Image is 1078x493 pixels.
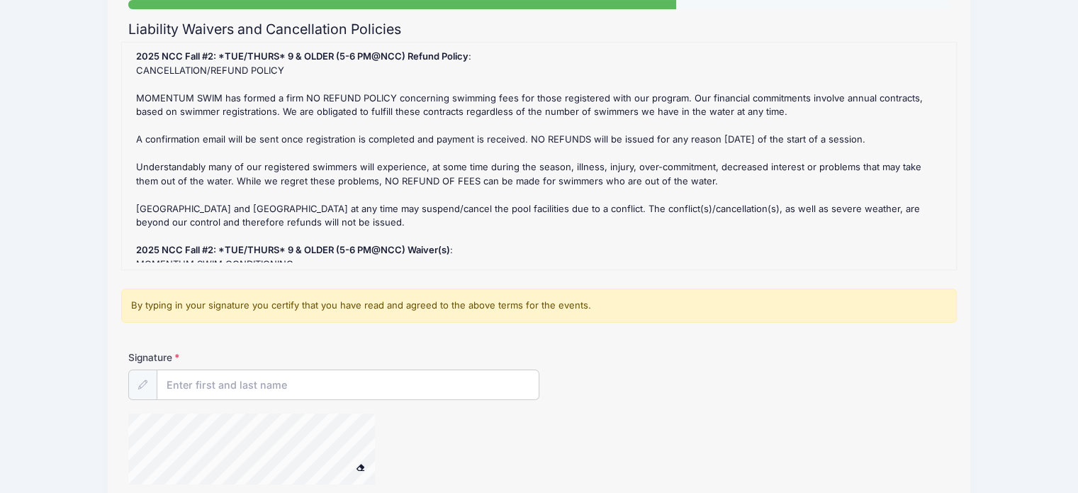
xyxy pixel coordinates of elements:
[128,21,950,38] h2: Liability Waivers and Cancellation Policies
[129,50,949,262] div: : CANCELLATION/REFUND POLICY MOMENTUM SWIM has formed a firm NO REFUND POLICY concerning swimming...
[128,350,334,365] label: Signature
[157,370,539,400] input: Enter first and last name
[136,244,450,255] strong: 2025 NCC Fall #2: *TUE/THURS* 9 & OLDER (5-6 PM@NCC) Waiver(s)
[121,289,957,323] div: By typing in your signature you certify that you have read and agreed to the above terms for the ...
[136,50,468,62] strong: 2025 NCC Fall #2: *TUE/THURS* 9 & OLDER (5-6 PM@NCC) Refund Policy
